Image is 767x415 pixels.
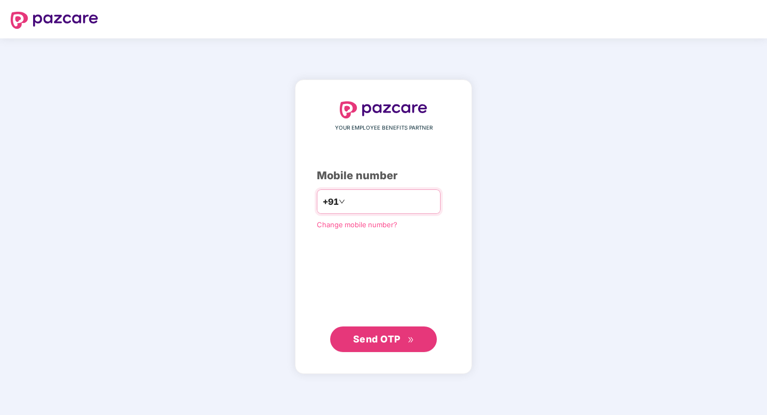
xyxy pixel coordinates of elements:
[339,198,345,205] span: down
[353,333,401,345] span: Send OTP
[408,337,414,344] span: double-right
[11,12,98,29] img: logo
[323,195,339,209] span: +91
[317,167,450,184] div: Mobile number
[335,124,433,132] span: YOUR EMPLOYEE BENEFITS PARTNER
[330,326,437,352] button: Send OTPdouble-right
[317,220,397,229] a: Change mobile number?
[340,101,427,118] img: logo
